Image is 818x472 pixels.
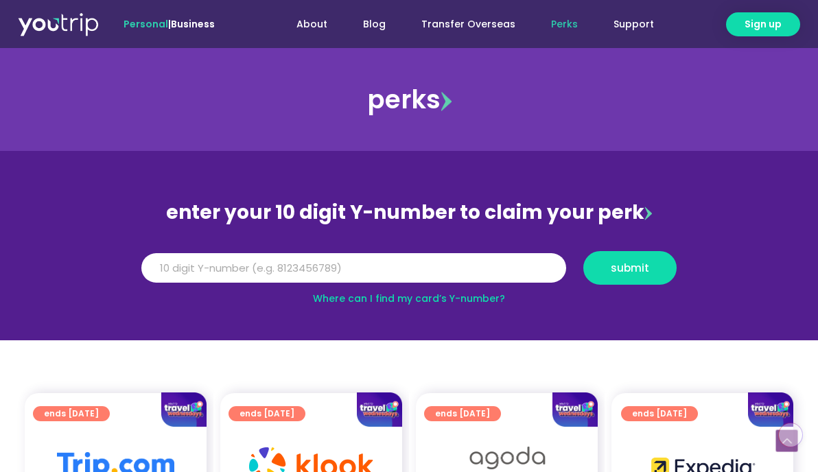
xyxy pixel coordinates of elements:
div: enter your 10 digit Y-number to claim your perk [135,195,683,231]
span: Sign up [745,17,782,32]
span: submit [611,263,649,273]
a: Blog [345,12,404,37]
a: Support [596,12,672,37]
nav: Menu [252,12,672,37]
a: Transfer Overseas [404,12,533,37]
a: Sign up [726,12,800,36]
span: Personal [124,17,168,31]
a: Perks [533,12,596,37]
input: 10 digit Y-number (e.g. 8123456789) [141,253,566,283]
a: About [279,12,345,37]
button: submit [583,251,677,285]
a: Where can I find my card’s Y-number? [313,292,505,305]
form: Y Number [141,251,677,295]
span: | [124,17,215,31]
a: Business [171,17,215,31]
